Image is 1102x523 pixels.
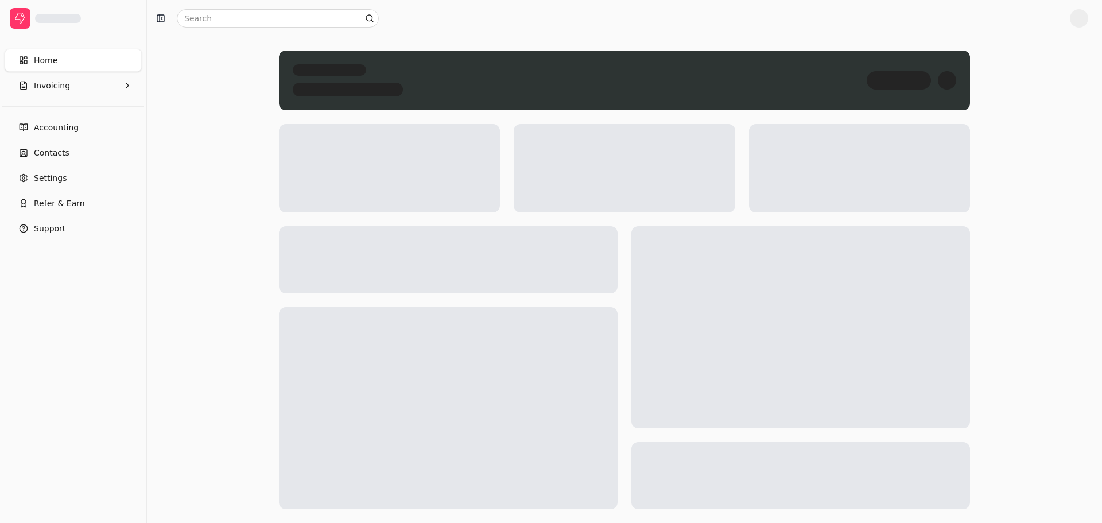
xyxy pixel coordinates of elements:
button: Refer & Earn [5,192,142,215]
span: Invoicing [34,80,70,92]
span: Home [34,55,57,67]
a: Home [5,49,142,72]
a: Accounting [5,116,142,139]
button: Support [5,217,142,240]
span: Refer & Earn [34,197,85,210]
span: Support [34,223,65,235]
input: Search [177,9,379,28]
span: Accounting [34,122,79,134]
span: Settings [34,172,67,184]
a: Settings [5,166,142,189]
button: Invoicing [5,74,142,97]
span: Contacts [34,147,69,159]
a: Contacts [5,141,142,164]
